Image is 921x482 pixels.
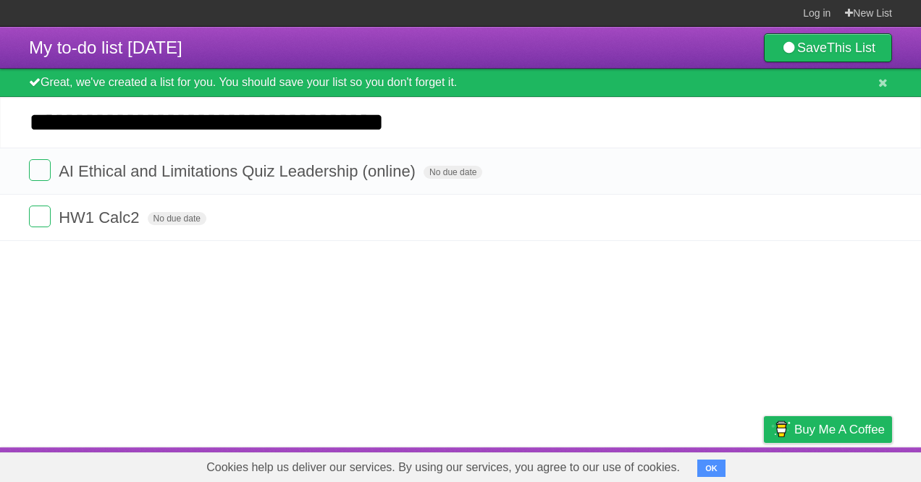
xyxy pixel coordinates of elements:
span: No due date [424,166,482,179]
span: Cookies help us deliver our services. By using our services, you agree to our use of cookies. [192,453,694,482]
a: About [571,451,602,478]
a: Privacy [745,451,783,478]
span: Buy me a coffee [794,417,885,442]
span: My to-do list [DATE] [29,38,182,57]
a: Developers [619,451,678,478]
a: Buy me a coffee [764,416,892,443]
a: Terms [696,451,728,478]
span: No due date [148,212,206,225]
a: SaveThis List [764,33,892,62]
b: This List [827,41,875,55]
a: Suggest a feature [801,451,892,478]
button: OK [697,460,726,477]
span: HW1 Calc2 [59,208,143,227]
label: Done [29,206,51,227]
img: Buy me a coffee [771,417,791,441]
label: Done [29,159,51,181]
span: AI Ethical and Limitations Quiz Leadership (online) [59,162,419,180]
